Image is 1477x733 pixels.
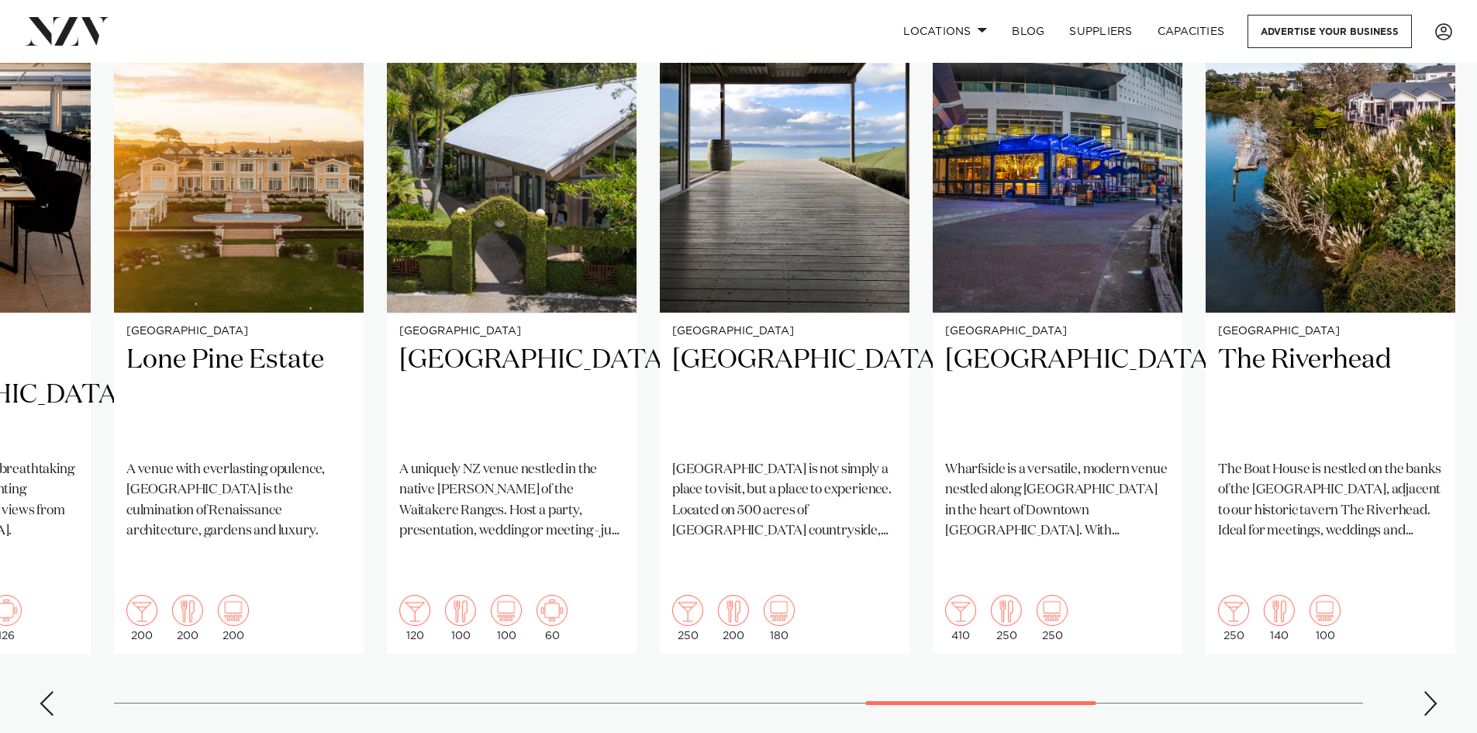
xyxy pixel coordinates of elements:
[399,595,430,641] div: 120
[945,326,1170,337] small: [GEOGRAPHIC_DATA]
[1037,595,1068,626] img: theatre.png
[126,595,157,641] div: 200
[672,460,897,541] p: [GEOGRAPHIC_DATA] is not simply a place to visit, but a place to experience. Located on 500 acres...
[1310,595,1341,641] div: 100
[25,17,109,45] img: nzv-logo.png
[172,595,203,641] div: 200
[672,595,703,626] img: cocktail.png
[399,595,430,626] img: cocktail.png
[1218,460,1443,541] p: The Boat House is nestled on the banks of the [GEOGRAPHIC_DATA], adjacent to our historic tavern ...
[1218,326,1443,337] small: [GEOGRAPHIC_DATA]
[218,595,249,641] div: 200
[945,595,976,641] div: 410
[1264,595,1295,641] div: 140
[491,595,522,641] div: 100
[399,326,624,337] small: [GEOGRAPHIC_DATA]
[891,15,999,48] a: Locations
[1310,595,1341,626] img: theatre.png
[126,460,351,541] p: A venue with everlasting opulence, [GEOGRAPHIC_DATA] is the culmination of Renaissance architectu...
[718,595,749,626] img: dining.png
[672,343,897,448] h2: [GEOGRAPHIC_DATA]
[991,595,1022,626] img: dining.png
[945,343,1170,448] h2: [GEOGRAPHIC_DATA]
[1037,595,1068,641] div: 250
[491,595,522,626] img: theatre.png
[537,595,568,626] img: meeting.png
[945,460,1170,541] p: Wharfside is a versatile, modern venue nestled along [GEOGRAPHIC_DATA] in the heart of Downtown [...
[672,326,897,337] small: [GEOGRAPHIC_DATA]
[1145,15,1237,48] a: Capacities
[991,595,1022,641] div: 250
[126,595,157,626] img: cocktail.png
[172,595,203,626] img: dining.png
[1264,595,1295,626] img: dining.png
[1218,343,1443,448] h2: The Riverhead
[399,460,624,541] p: A uniquely NZ venue nestled in the native [PERSON_NAME] of the Waitakere Ranges. Host a party, pr...
[764,595,795,641] div: 180
[718,595,749,641] div: 200
[126,343,351,448] h2: Lone Pine Estate
[126,326,351,337] small: [GEOGRAPHIC_DATA]
[445,595,476,626] img: dining.png
[445,595,476,641] div: 100
[1248,15,1412,48] a: Advertise your business
[1218,595,1249,626] img: cocktail.png
[218,595,249,626] img: theatre.png
[999,15,1057,48] a: BLOG
[672,595,703,641] div: 250
[764,595,795,626] img: theatre.png
[945,595,976,626] img: cocktail.png
[1057,15,1144,48] a: SUPPLIERS
[399,343,624,448] h2: [GEOGRAPHIC_DATA]
[537,595,568,641] div: 60
[1218,595,1249,641] div: 250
